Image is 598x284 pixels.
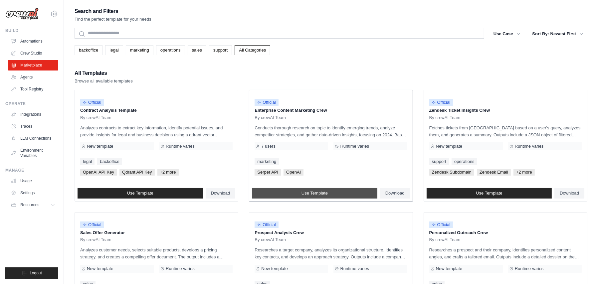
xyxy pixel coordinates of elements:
[80,221,104,228] span: Official
[80,246,233,260] p: Analyzes customer needs, selects suitable products, develops a pricing strategy, and creates a co...
[119,169,155,176] span: Qdrant API Key
[429,221,453,228] span: Official
[8,84,58,94] a: Tool Registry
[8,200,58,210] button: Resources
[380,188,410,199] a: Download
[477,169,511,176] span: Zendesk Email
[209,45,232,55] a: support
[75,78,133,84] p: Browse all available templates
[80,115,111,120] span: By crewAI Team
[80,158,95,165] a: legal
[340,144,369,149] span: Runtime varies
[80,107,233,114] p: Contract Analysis Template
[80,237,111,242] span: By crewAI Team
[8,145,58,161] a: Environment Variables
[8,109,58,120] a: Integrations
[126,45,153,55] a: marketing
[429,246,582,260] p: Researches a prospect and their company, identifies personalized content angles, and crafts a tai...
[87,144,113,149] span: New template
[429,115,461,120] span: By crewAI Team
[8,133,58,144] a: LLM Connections
[30,270,42,276] span: Logout
[490,28,524,40] button: Use Case
[429,124,582,138] p: Fetches tickets from [GEOGRAPHIC_DATA] based on a user's query, analyzes them, and generates a su...
[206,188,236,199] a: Download
[5,168,58,173] div: Manage
[105,45,123,55] a: legal
[513,169,535,176] span: +2 more
[5,101,58,106] div: Operate
[20,202,39,208] span: Resources
[166,266,195,271] span: Runtime varies
[284,169,303,176] span: OpenAI
[211,191,230,196] span: Download
[255,107,407,114] p: Enterprise Content Marketing Crew
[340,266,369,271] span: Runtime varies
[436,144,462,149] span: New template
[429,237,461,242] span: By crewAI Team
[156,45,185,55] a: operations
[255,221,279,228] span: Official
[87,266,113,271] span: New template
[528,28,587,40] button: Sort By: Newest First
[261,266,288,271] span: New template
[429,99,453,106] span: Official
[476,191,502,196] span: Use Template
[75,45,102,55] a: backoffice
[429,158,449,165] a: support
[5,28,58,33] div: Build
[8,60,58,71] a: Marketplace
[452,158,477,165] a: operations
[255,115,286,120] span: By crewAI Team
[8,176,58,186] a: Usage
[235,45,270,55] a: All Categories
[80,229,233,236] p: Sales Offer Generator
[188,45,206,55] a: sales
[78,188,203,199] a: Use Template
[5,8,39,20] img: Logo
[97,158,122,165] a: backoffice
[436,266,462,271] span: New template
[301,191,328,196] span: Use Template
[429,229,582,236] p: Personalized Outreach Crew
[80,99,104,106] span: Official
[8,48,58,59] a: Crew Studio
[8,36,58,47] a: Automations
[255,158,279,165] a: marketing
[80,169,117,176] span: OpenAI API Key
[5,267,58,279] button: Logout
[515,144,544,149] span: Runtime varies
[75,7,151,16] h2: Search and Filters
[166,144,195,149] span: Runtime varies
[255,169,281,176] span: Serper API
[8,188,58,198] a: Settings
[127,191,153,196] span: Use Template
[429,169,474,176] span: Zendesk Subdomain
[75,16,151,23] p: Find the perfect template for your needs
[255,229,407,236] p: Prospect Analysis Crew
[252,188,377,199] a: Use Template
[80,124,233,138] p: Analyzes contracts to extract key information, identify potential issues, and provide insights fo...
[8,72,58,82] a: Agents
[255,237,286,242] span: By crewAI Team
[554,188,584,199] a: Download
[157,169,179,176] span: +2 more
[255,99,279,106] span: Official
[255,246,407,260] p: Researches a target company, analyzes its organizational structure, identifies key contacts, and ...
[8,121,58,132] a: Traces
[427,188,552,199] a: Use Template
[560,191,579,196] span: Download
[75,69,133,78] h2: All Templates
[515,266,544,271] span: Runtime varies
[429,107,582,114] p: Zendesk Ticket Insights Crew
[261,144,276,149] span: 7 users
[255,124,407,138] p: Conducts thorough research on topic to identify emerging trends, analyze competitor strategies, a...
[385,191,405,196] span: Download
